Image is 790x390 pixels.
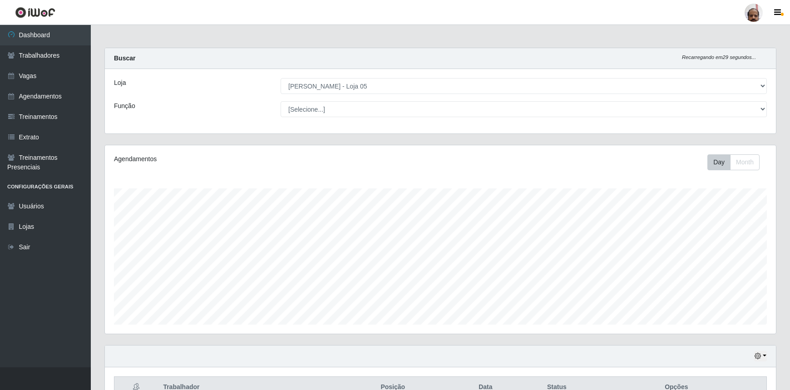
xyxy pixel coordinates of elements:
img: CoreUI Logo [15,7,55,18]
strong: Buscar [114,54,135,62]
div: Agendamentos [114,154,378,164]
div: First group [707,154,760,170]
i: Recarregando em 29 segundos... [682,54,756,60]
label: Função [114,101,135,111]
button: Month [730,154,760,170]
div: Toolbar with button groups [707,154,767,170]
button: Day [707,154,731,170]
label: Loja [114,78,126,88]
